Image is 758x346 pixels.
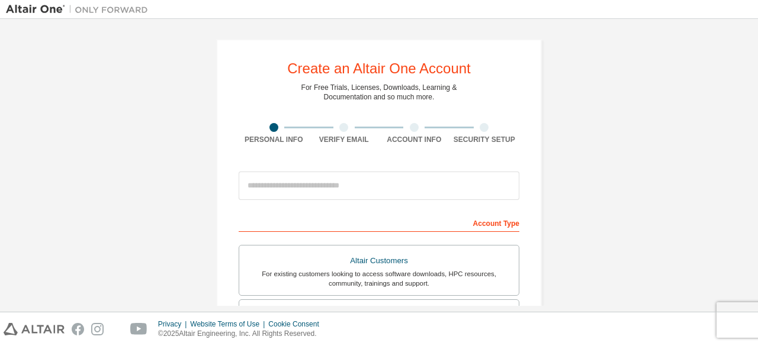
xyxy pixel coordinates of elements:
img: altair_logo.svg [4,323,65,335]
div: Cookie Consent [268,319,326,329]
div: Account Info [379,135,449,144]
img: facebook.svg [72,323,84,335]
div: For Free Trials, Licenses, Downloads, Learning & Documentation and so much more. [301,83,457,102]
div: Account Type [239,213,519,232]
img: Altair One [6,4,154,15]
div: Create an Altair One Account [287,62,471,76]
div: Personal Info [239,135,309,144]
p: © 2025 Altair Engineering, Inc. All Rights Reserved. [158,329,326,339]
div: Website Terms of Use [190,319,268,329]
div: For existing customers looking to access software downloads, HPC resources, community, trainings ... [246,269,512,288]
div: Privacy [158,319,190,329]
div: Security Setup [449,135,520,144]
img: youtube.svg [130,323,147,335]
div: Verify Email [309,135,380,144]
img: instagram.svg [91,323,104,335]
div: Altair Customers [246,253,512,269]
